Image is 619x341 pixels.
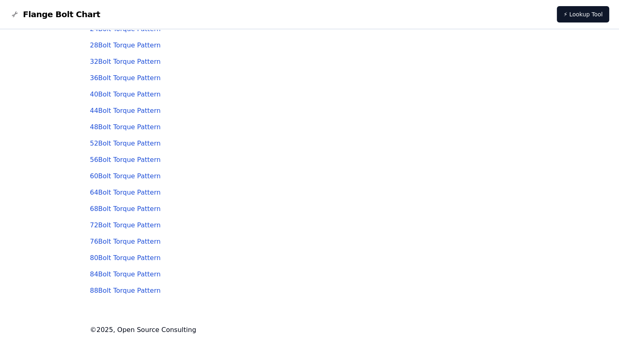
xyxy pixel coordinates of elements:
a: Flange Bolt Chart LogoFlange Bolt Chart [10,9,100,20]
img: Flange Bolt Chart Logo [10,9,20,19]
a: 52Bolt Torque Pattern [90,139,161,147]
a: 84Bolt Torque Pattern [90,270,161,278]
a: 80Bolt Torque Pattern [90,254,161,262]
footer: © 2025 , Open Source Consulting [90,325,529,335]
a: 72Bolt Torque Pattern [90,221,161,229]
a: 32Bolt Torque Pattern [90,58,161,65]
a: 48Bolt Torque Pattern [90,123,161,131]
a: ⚡ Lookup Tool [557,6,609,22]
a: 88Bolt Torque Pattern [90,287,161,294]
a: 44Bolt Torque Pattern [90,107,161,114]
a: 28Bolt Torque Pattern [90,41,161,49]
a: 36Bolt Torque Pattern [90,74,161,82]
a: 40Bolt Torque Pattern [90,90,161,98]
span: Flange Bolt Chart [23,9,100,20]
a: 60Bolt Torque Pattern [90,172,161,180]
a: 68Bolt Torque Pattern [90,205,161,213]
a: 56Bolt Torque Pattern [90,156,161,164]
a: 64Bolt Torque Pattern [90,188,161,196]
a: 76Bolt Torque Pattern [90,238,161,245]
